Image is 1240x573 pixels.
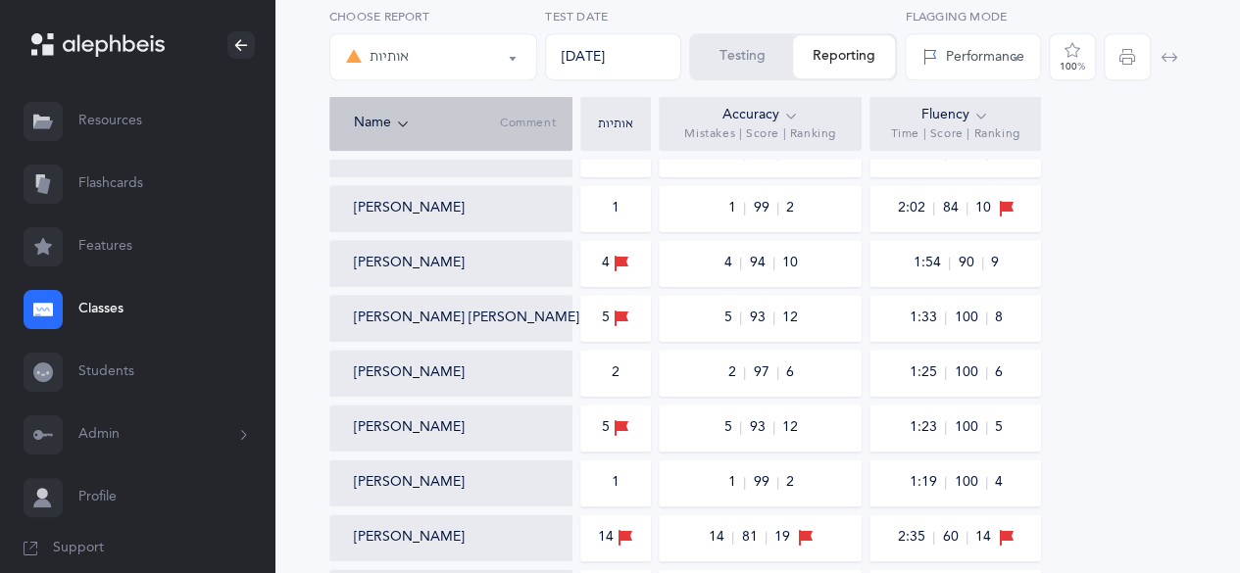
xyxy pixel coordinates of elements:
[1142,475,1216,549] iframe: Drift Widget Chat Controller
[354,528,465,548] button: [PERSON_NAME]
[585,118,646,129] div: אותיות
[905,33,1041,80] button: Performance
[786,199,794,218] span: 2
[897,202,934,215] span: 2:02
[602,253,629,274] div: 4
[995,473,1003,493] span: 4
[708,531,733,544] span: 14
[905,8,1041,25] label: Flagging Mode
[782,309,798,328] span: 12
[995,309,1003,328] span: 8
[954,476,987,489] span: 100
[753,476,778,489] span: 99
[722,105,799,126] div: Accuracy
[897,531,934,544] span: 2:35
[727,476,745,489] span: 1
[741,531,767,544] span: 81
[786,473,794,493] span: 2
[53,539,104,558] span: Support
[909,311,946,324] span: 1:33
[354,363,465,383] button: [PERSON_NAME]
[975,528,991,548] span: 14
[921,47,1023,68] div: Performance
[749,311,774,324] span: 93
[954,366,987,379] span: 100
[612,199,620,218] div: 1
[691,35,793,78] button: Testing
[782,418,798,438] span: 12
[602,308,629,329] div: 5
[753,202,778,215] span: 99
[995,363,1003,383] span: 6
[921,105,989,126] div: Fluency
[909,421,946,434] span: 1:23
[909,147,946,160] span: 1:13
[909,476,946,489] span: 1:19
[749,257,774,269] span: 94
[346,45,409,69] div: אותיות
[753,147,778,160] span: 97
[1060,62,1085,72] div: 100
[723,421,741,434] span: 5
[598,527,633,549] div: 14
[612,473,620,493] div: 1
[909,366,946,379] span: 1:25
[545,33,681,80] div: [DATE]
[612,363,620,383] div: 2
[991,254,999,273] span: 9
[545,8,681,25] label: Test Date
[727,366,745,379] span: 2
[354,473,465,493] button: [PERSON_NAME]
[354,113,500,134] div: Name
[723,311,741,324] span: 5
[942,202,967,215] span: 84
[995,418,1003,438] span: 5
[329,8,537,25] label: Choose report
[913,257,950,269] span: 1:54
[774,528,790,548] span: 19
[354,254,465,273] button: [PERSON_NAME]
[1049,33,1096,80] button: 100%
[942,531,967,544] span: 60
[1077,61,1085,72] span: %
[975,199,991,218] span: 10
[954,311,987,324] span: 100
[602,417,629,439] div: 5
[954,147,987,160] span: 100
[354,199,465,218] button: [PERSON_NAME]
[782,254,798,273] span: 10
[684,126,836,142] span: Mistakes | Score | Ranking
[727,202,745,215] span: 1
[500,116,556,131] span: Comment
[890,126,1019,142] span: Time | Score | Ranking
[723,257,741,269] span: 4
[958,257,983,269] span: 90
[749,421,774,434] span: 93
[753,366,778,379] span: 97
[354,309,579,328] button: [PERSON_NAME] [PERSON_NAME]
[329,33,537,80] button: אותיות
[954,421,987,434] span: 100
[786,363,794,383] span: 6
[354,418,465,438] button: [PERSON_NAME]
